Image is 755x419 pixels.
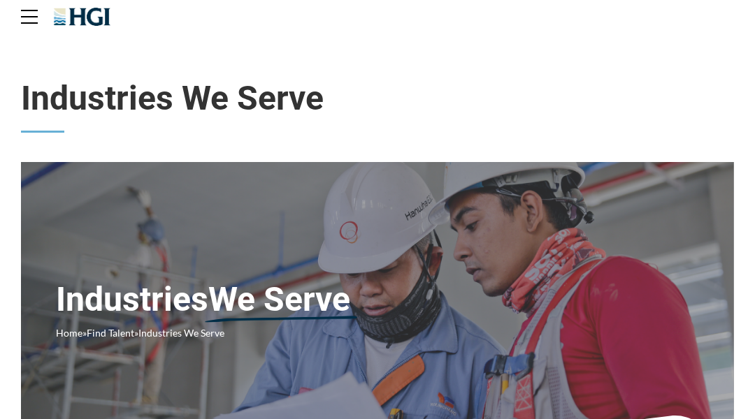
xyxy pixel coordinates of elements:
[138,327,224,339] span: Industries We Serve
[56,279,408,320] span: Industries
[21,78,734,119] span: Industries We Serve
[208,279,350,320] u: We Serve
[56,327,224,339] span: » »
[87,327,134,339] a: Find Talent
[56,327,82,339] a: Home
